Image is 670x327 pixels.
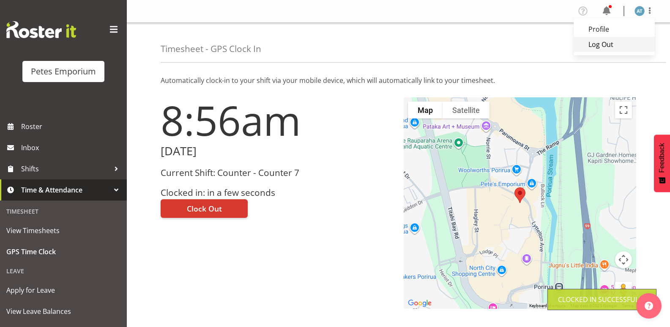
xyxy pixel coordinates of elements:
span: View Timesheets [6,224,120,237]
span: View Leave Balances [6,305,120,318]
img: Google [406,298,434,309]
button: Feedback - Show survey [654,135,670,192]
a: GPS Time Clock [2,241,125,262]
button: Show street map [408,102,443,118]
img: alex-micheal-taniwha5364.jpg [634,6,645,16]
button: Map camera controls [615,251,632,268]
a: View Leave Balances [2,301,125,322]
img: Rosterit website logo [6,21,76,38]
span: Clock Out [187,203,222,214]
a: View Timesheets [2,220,125,241]
h3: Current Shift: Counter - Counter 7 [161,168,394,178]
h4: Timesheet - GPS Clock In [161,44,261,54]
a: Apply for Leave [2,280,125,301]
div: Timesheet [2,203,125,220]
button: Toggle fullscreen view [615,102,632,118]
span: Feedback [658,143,666,173]
a: Profile [574,22,655,37]
button: Clock Out [161,199,248,218]
h3: Clocked in: in a few seconds [161,188,394,198]
span: Shifts [21,162,110,175]
button: Show satellite imagery [443,102,490,118]
div: Leave [2,262,125,280]
button: Keyboard shortcuts [529,303,566,309]
span: Apply for Leave [6,284,120,297]
button: Drag Pegman onto the map to open Street View [615,282,632,299]
a: Log Out [574,37,655,52]
span: Time & Attendance [21,184,110,196]
div: Clocked in Successfully [558,294,646,305]
a: Open this area in Google Maps (opens a new window) [406,298,434,309]
img: help-xxl-2.png [645,302,653,310]
h2: [DATE] [161,145,394,158]
h1: 8:56am [161,97,394,143]
span: Roster [21,120,123,133]
span: Inbox [21,141,123,154]
p: Automatically clock-in to your shift via your mobile device, which will automatically link to you... [161,75,636,85]
span: GPS Time Clock [6,245,120,258]
div: Petes Emporium [31,65,96,78]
